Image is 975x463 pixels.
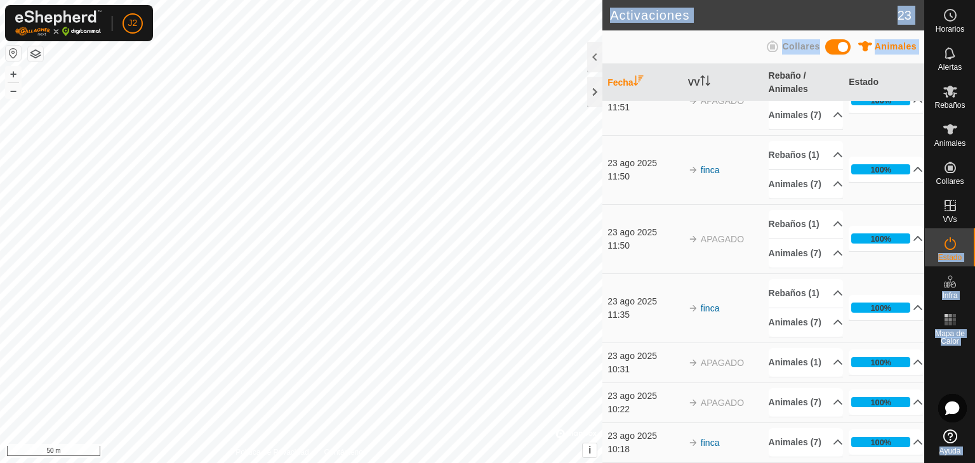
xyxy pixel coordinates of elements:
[769,308,843,337] p-accordion-header: Animales (7)
[769,170,843,199] p-accordion-header: Animales (7)
[28,46,43,62] button: Capas del Mapa
[870,164,891,176] div: 100%
[15,10,102,36] img: Logo Gallagher
[943,216,957,223] span: VVs
[849,157,923,182] p-accordion-header: 100%
[688,234,698,244] img: arrow
[942,292,957,299] span: Infra
[701,165,720,175] a: finca
[607,349,682,363] div: 23 ago 2025
[701,398,744,408] span: APAGADO
[683,64,764,101] th: VV
[934,101,965,109] span: Rebaños
[688,303,698,313] img: arrow
[607,157,682,170] div: 23 ago 2025
[769,210,843,238] p-accordion-header: Rebaños (1)
[769,428,843,457] p-accordion-header: Animales (7)
[934,140,965,147] span: Animales
[870,233,891,245] div: 100%
[688,165,698,175] img: arrow
[607,295,682,308] div: 23 ago 2025
[851,233,910,244] div: 100%
[701,358,744,368] span: APAGADO
[688,398,698,408] img: arrow
[607,308,682,322] div: 11:35
[870,302,891,314] div: 100%
[938,254,962,261] span: Estado
[938,63,962,71] span: Alertas
[844,64,924,101] th: Estado
[607,239,682,252] div: 11:50
[701,234,744,244] span: APAGADO
[6,83,21,98] button: –
[851,437,910,447] div: 100%
[769,239,843,268] p-accordion-header: Animales (7)
[851,164,910,174] div: 100%
[128,16,138,30] span: J2
[607,363,682,376] div: 10:31
[849,429,923,455] p-accordion-header: 100%
[701,96,744,106] span: APAGADO
[782,41,819,51] span: Collares
[875,41,917,51] span: Animales
[235,447,308,458] a: Política de Privacidad
[939,447,961,455] span: Ayuda
[898,6,912,25] span: 23
[849,295,923,320] p-accordion-header: 100%
[928,330,972,345] span: Mapa de Calor
[851,303,910,313] div: 100%
[607,429,682,443] div: 23 ago 2025
[688,358,698,368] img: arrow
[583,443,597,457] button: i
[870,356,891,368] div: 100%
[870,436,891,448] div: 100%
[769,279,843,308] p-accordion-header: Rebaños (1)
[602,64,683,101] th: Fecha
[607,403,682,416] div: 10:22
[870,396,891,408] div: 100%
[849,226,923,251] p-accordion-header: 100%
[700,77,710,88] p-sorticon: Activar para ordenar
[610,8,898,23] h2: Activaciones
[769,348,843,377] p-accordion-header: Animales (1)
[588,445,591,455] span: i
[324,447,367,458] a: Contáctenos
[764,64,844,101] th: Rebaño / Animales
[6,46,21,61] button: Restablecer Mapa
[769,388,843,417] p-accordion-header: Animales (7)
[851,357,910,367] div: 100%
[6,67,21,82] button: +
[769,141,843,169] p-accordion-header: Rebaños (1)
[607,226,682,239] div: 23 ago 2025
[851,397,910,407] div: 100%
[769,101,843,129] p-accordion-header: Animales (7)
[688,438,698,448] img: arrow
[633,77,644,88] p-sorticon: Activar para ordenar
[925,424,975,460] a: Ayuda
[607,443,682,456] div: 10:18
[936,178,964,185] span: Collares
[936,25,964,33] span: Horarios
[607,389,682,403] div: 23 ago 2025
[701,303,720,313] a: finca
[607,101,682,114] div: 11:51
[849,349,923,375] p-accordion-header: 100%
[607,170,682,183] div: 11:50
[849,389,923,415] p-accordion-header: 100%
[701,438,720,448] a: finca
